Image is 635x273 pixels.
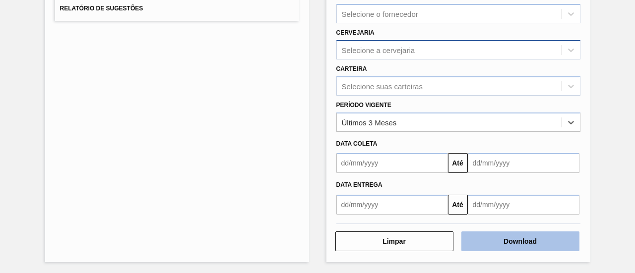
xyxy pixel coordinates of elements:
[336,65,367,72] label: Carteira
[342,118,397,126] div: Últimos 3 Meses
[335,231,453,251] button: Limpar
[461,231,579,251] button: Download
[342,82,423,90] div: Selecione suas carteiras
[336,102,391,109] label: Período Vigente
[336,153,448,173] input: dd/mm/yyyy
[336,181,382,188] span: Data entrega
[468,195,579,215] input: dd/mm/yyyy
[448,153,468,173] button: Até
[336,29,375,36] label: Cervejaria
[342,10,418,18] div: Selecione o fornecedor
[468,153,579,173] input: dd/mm/yyyy
[336,140,378,147] span: Data coleta
[60,5,143,12] span: Relatório de Sugestões
[448,195,468,215] button: Até
[342,46,415,54] div: Selecione a cervejaria
[336,195,448,215] input: dd/mm/yyyy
